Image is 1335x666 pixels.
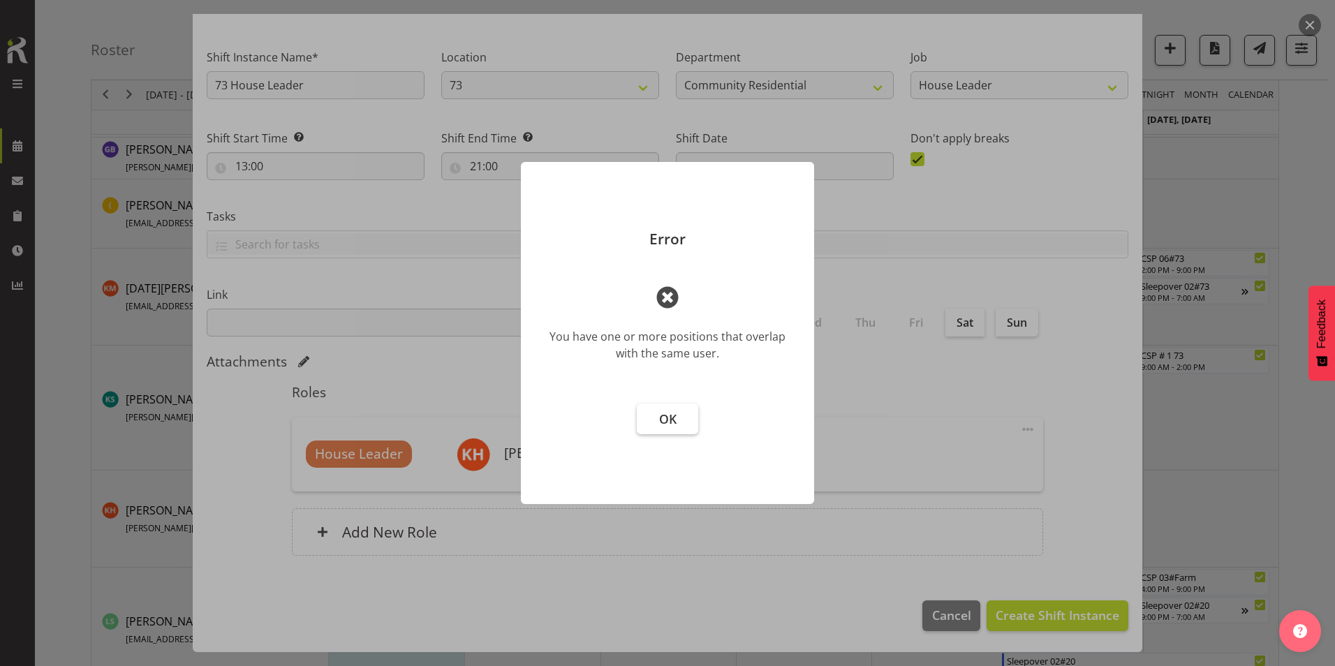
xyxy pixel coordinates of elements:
[637,404,698,434] button: OK
[1315,299,1328,348] span: Feedback
[1293,624,1307,638] img: help-xxl-2.png
[659,410,677,427] span: OK
[1308,286,1335,380] button: Feedback - Show survey
[542,328,793,362] div: You have one or more positions that overlap with the same user.
[535,232,800,246] p: Error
